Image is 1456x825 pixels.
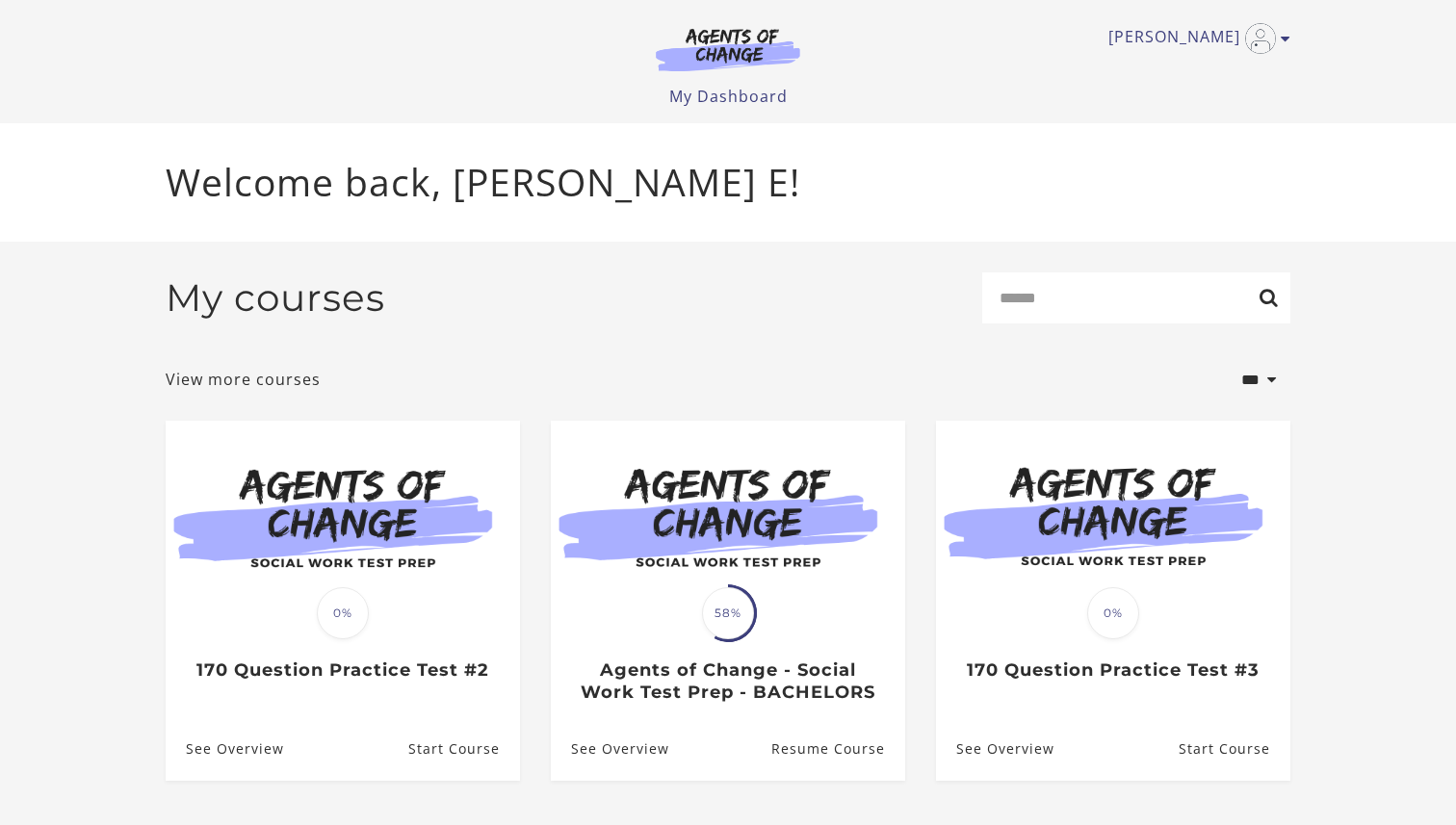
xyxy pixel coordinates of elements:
[551,718,669,781] a: Agents of Change - Social Work Test Prep - BACHELORS: See Overview
[166,275,385,321] h2: My courses
[956,659,1269,682] h3: 170 Question Practice Test #3
[702,587,754,639] span: 58%
[186,659,499,682] h3: 170 Question Practice Test #2
[408,718,520,781] a: 170 Question Practice Test #2: Resume Course
[771,718,905,781] a: Agents of Change - Social Work Test Prep - BACHELORS: Resume Course
[166,368,321,391] a: View more courses
[571,659,884,703] h3: Agents of Change - Social Work Test Prep - BACHELORS
[1087,587,1139,639] span: 0%
[317,587,369,639] span: 0%
[1108,23,1281,54] a: Toggle menu
[166,154,1290,211] p: Welcome back, [PERSON_NAME] E!
[669,86,788,107] a: My Dashboard
[1179,718,1290,781] a: 170 Question Practice Test #3: Resume Course
[166,718,284,781] a: 170 Question Practice Test #2: See Overview
[936,718,1054,781] a: 170 Question Practice Test #3: See Overview
[636,27,820,71] img: Agents of Change Logo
